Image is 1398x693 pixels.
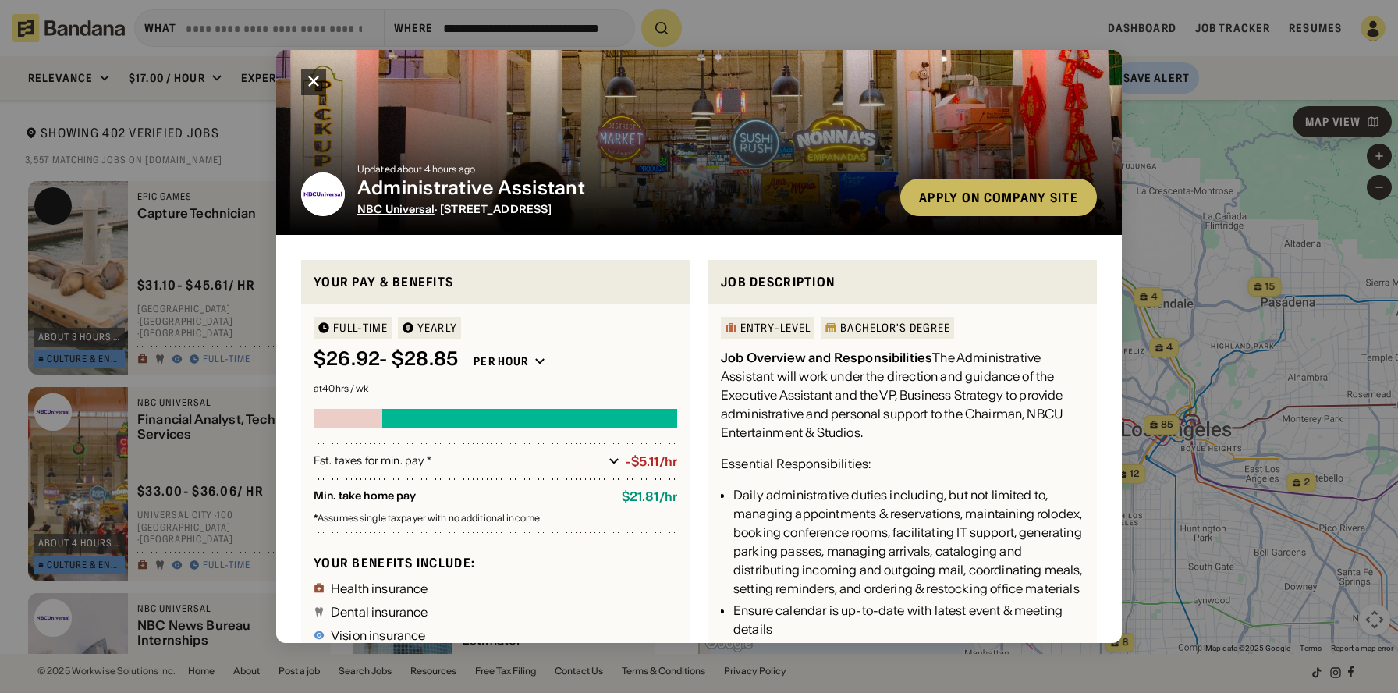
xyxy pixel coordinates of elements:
div: Job Overview and Responsibilities [721,350,932,365]
div: YEARLY [417,322,457,333]
div: Per hour [474,354,528,368]
div: Apply on company site [919,191,1078,204]
div: -$5.11/hr [626,454,677,469]
span: NBC Universal [357,202,435,216]
div: Full-time [333,322,388,333]
div: Vision insurance [331,629,426,641]
div: Daily administrative duties including, but not limited to, managing appointments & reservations, ... [733,485,1084,598]
div: Your pay & benefits [314,272,677,292]
div: Bachelor's Degree [840,322,950,333]
div: at 40 hrs / wk [314,384,677,393]
div: The Administrative Assistant will work under the direction and guidance of the Executive Assistan... [721,348,1084,442]
div: Your benefits include: [314,555,677,571]
div: Dental insurance [331,606,428,618]
div: Health insurance [331,582,428,595]
div: Job Description [721,272,1084,292]
div: Essential Responsibilities: [721,454,871,473]
div: Min. take home pay [314,489,609,504]
div: · [STREET_ADDRESS] [357,203,888,216]
div: Est. taxes for min. pay * [314,453,602,469]
div: Entry-Level [740,322,811,333]
div: Administrative Assistant [357,177,888,200]
div: Ensure calendar is up-to-date with latest event & meeting details [733,601,1084,638]
div: Updated about 4 hours ago [357,165,888,174]
img: NBC Universal logo [301,172,345,216]
div: $ 26.92 - $28.85 [314,348,458,371]
div: $ 21.81 / hr [622,489,677,504]
div: Assumes single taxpayer with no additional income [314,514,677,523]
div: Assist with travel itinerary and confirm any logistics (hotels, flights, meal reservations, etc.) [733,641,1084,679]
